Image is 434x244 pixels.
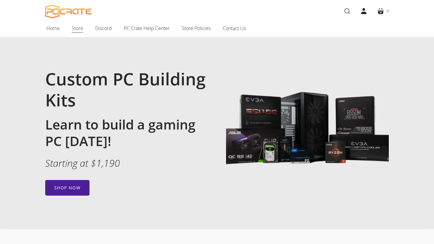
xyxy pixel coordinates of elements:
a: Contact Us [217,22,252,35]
span: Store Policies [182,24,211,32]
nav: Main navigation [36,22,398,37]
a: Shop now [45,180,90,196]
img: Image with gaming PC components including Lian Li 205 Lancool case, MSI B550M motherboard, EVGA 6... [226,50,389,212]
span: Discord [95,24,112,32]
a: Discord [89,22,118,35]
h1: Custom PC Building Kits [45,68,208,110]
a: Store [66,22,89,35]
em: Starting at $1,190 [45,157,120,169]
span: Store [72,24,83,32]
span: PC Crate Help Center [124,24,170,32]
span: 0 [387,8,389,14]
a: Store Policies [176,22,217,35]
a: PC CRATE [45,5,92,18]
a: PC Crate Help Center [118,22,176,35]
span: Home [46,24,60,32]
a: Home [40,22,66,35]
a: 0 [372,3,394,20]
span: Contact Us [223,24,246,32]
h2: Learn to build a gaming PC [DATE]! [45,116,208,149]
